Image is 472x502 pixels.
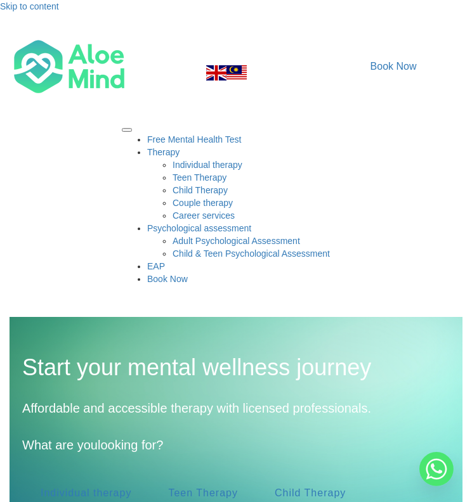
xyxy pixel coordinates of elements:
[419,452,454,486] a: Whatsapp
[98,438,163,452] span: looking for?
[22,438,98,452] span: What are you
[173,236,300,246] a: Adult Psychological Assessment
[147,223,251,233] span: Psychological assessment
[147,147,180,157] a: TherapyTherapy: submenu
[22,399,450,418] p: Affordable and accessible therapy with licensed professionals.
[173,160,242,170] a: Individual therapy
[173,172,226,183] a: Teen Therapy
[226,63,247,83] img: ms
[355,53,432,80] a: Book Now
[173,210,235,221] a: Career services
[173,248,330,259] a: Child & Teen Psychological Assessment
[147,147,180,157] span: Therapy
[122,133,350,285] nav: Menu
[122,128,132,132] button: Menu
[206,67,226,77] a: English
[22,354,371,380] span: Start your mental wellness journey
[147,223,251,233] a: Psychological assessmentPsychological assessment: submenu
[168,487,238,498] span: Teen Therapy
[275,487,346,498] span: Child Therapy
[173,198,233,208] a: Couple therapy
[147,274,188,284] a: Book Now
[13,38,126,95] img: Aloe mind Logo
[147,261,165,271] a: EAP
[370,61,417,72] span: Book Now
[147,134,241,145] a: Free Mental Health Test
[173,185,228,195] a: Child Therapy
[41,487,131,498] span: Individual therapy
[226,67,247,77] a: Malay
[206,63,226,83] img: en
